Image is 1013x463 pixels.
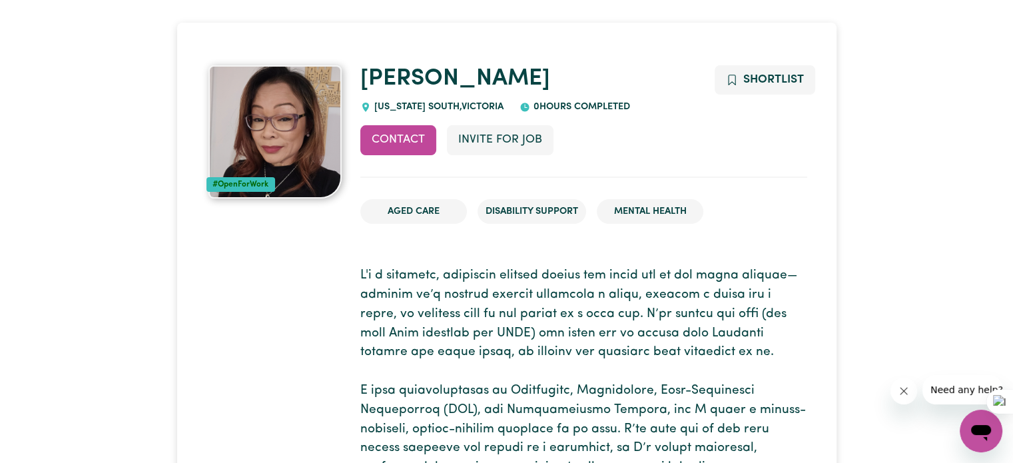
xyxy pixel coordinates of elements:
[597,199,703,225] li: Mental Health
[530,102,630,112] span: 0 hours completed
[922,375,1002,404] iframe: Message from company
[360,199,467,225] li: Aged Care
[890,378,917,404] iframe: Close message
[208,65,342,199] img: Wendy
[743,74,804,85] span: Shortlist
[360,67,550,91] a: [PERSON_NAME]
[8,9,81,20] span: Need any help?
[447,125,553,155] button: Invite for Job
[960,410,1002,452] iframe: Button to launch messaging window
[371,102,504,112] span: [US_STATE] SOUTH , Victoria
[715,65,815,95] button: Add to shortlist
[206,65,345,199] a: Wendy's profile picture'#OpenForWork
[478,199,586,225] li: Disability Support
[206,177,276,192] div: #OpenForWork
[360,125,436,155] button: Contact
